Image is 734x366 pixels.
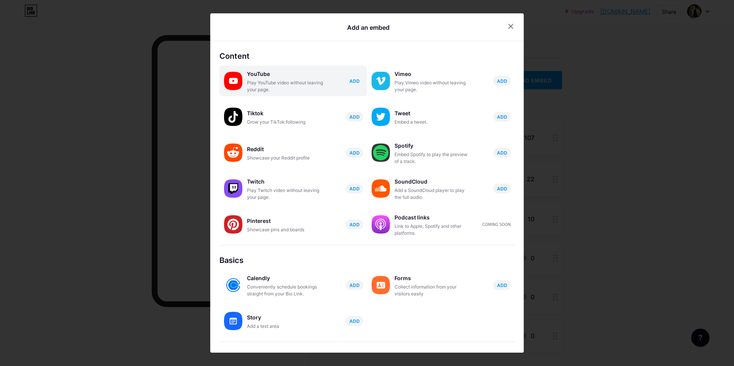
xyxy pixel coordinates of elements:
[349,78,360,84] span: ADD
[497,185,507,192] span: ADD
[224,276,242,294] img: calendly
[224,108,242,126] img: tiktok
[247,312,323,323] div: Story
[395,212,471,223] div: Podcast links
[395,140,471,151] div: Spotify
[247,108,323,119] div: Tiktok
[372,108,390,126] img: twitter
[372,179,390,198] img: soundcloud
[349,114,360,120] span: ADD
[219,255,515,266] div: Basics
[395,151,471,165] div: Embed Spotify to play the preview of a track.
[395,187,471,201] div: Add a SoundCloud player to play the full audio.
[493,76,511,86] button: ADD
[349,221,360,228] span: ADD
[224,143,242,162] img: reddit
[372,72,390,90] img: vimeo
[346,184,363,193] button: ADD
[493,184,511,193] button: ADD
[482,222,511,227] div: Coming soon
[224,312,242,330] img: story
[247,144,323,155] div: Reddit
[349,185,360,192] span: ADD
[346,280,363,290] button: ADD
[346,76,363,86] button: ADD
[247,216,323,226] div: Pinterest
[224,72,242,90] img: youtube
[224,215,242,234] img: pinterest
[372,276,390,294] img: forms
[395,119,471,126] div: Embed a tweet.
[346,112,363,122] button: ADD
[247,284,323,297] div: Conveniently schedule bookings straight from your Bio Link.
[219,351,515,363] div: Commerce
[247,176,323,187] div: Twitch
[493,148,511,158] button: ADD
[493,112,511,122] button: ADD
[395,273,471,284] div: Forms
[247,273,323,284] div: Calendly
[346,148,363,158] button: ADD
[247,69,323,79] div: YouTube
[349,150,360,156] span: ADD
[219,50,515,62] div: Content
[497,150,507,156] span: ADD
[247,155,323,161] div: Showcase your Reddit profile
[346,316,363,326] button: ADD
[497,114,507,120] span: ADD
[497,282,507,289] span: ADD
[346,219,363,229] button: ADD
[247,79,323,93] div: Play YouTube video without leaving your page.
[493,280,511,290] button: ADD
[349,282,360,289] span: ADD
[372,215,390,234] img: podcastlinks
[224,179,242,198] img: twitch
[395,79,471,93] div: Play Vimeo video without leaving your page.
[247,119,323,126] div: Grow your TikTok following
[395,108,471,119] div: Tweet
[247,323,323,330] div: Add a text area
[247,226,323,233] div: Showcase pins and boards
[395,69,471,79] div: Vimeo
[497,78,507,84] span: ADD
[395,176,471,187] div: SoundCloud
[372,143,390,162] img: spotify
[395,284,471,297] div: Collect information from your visitors easily
[347,23,390,32] div: Add an embed
[247,187,323,201] div: Play Twitch video without leaving your page.
[349,318,360,324] span: ADD
[395,223,471,237] div: Link to Apple, Spotify and other platforms.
